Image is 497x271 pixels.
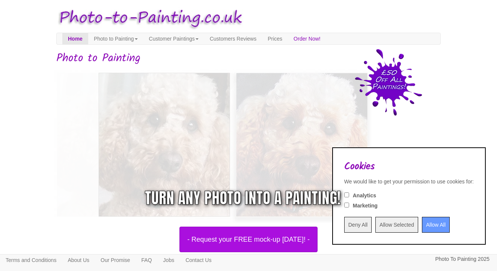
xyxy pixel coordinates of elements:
a: Home [62,33,88,44]
img: Oil painting of a dog [51,67,332,223]
h2: Cookies [344,161,474,172]
a: Customer Paintings [143,33,204,44]
a: Prices [262,33,288,44]
img: monty-small.jpg [92,67,374,223]
a: Photo to Painting [88,33,143,44]
a: Contact Us [180,254,217,266]
a: Customers Reviews [204,33,262,44]
a: Jobs [158,254,180,266]
a: FAQ [136,254,158,266]
p: Photo To Painting 2025 [435,254,489,264]
input: Allow Selected [375,217,418,233]
h1: Photo to Painting [56,52,441,65]
input: Deny All [344,217,372,233]
a: Order Now! [288,33,326,44]
button: - Request your FREE mock-up [DATE]! - [179,227,318,252]
a: About Us [62,254,95,266]
img: Photo to Painting [53,4,245,33]
input: Allow All [422,217,450,233]
div: We would like to get your permission to use cookies for: [344,178,474,185]
img: 50 pound price drop [355,49,422,116]
a: Our Promise [95,254,136,266]
div: Turn any photo into a painting! [145,187,341,209]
